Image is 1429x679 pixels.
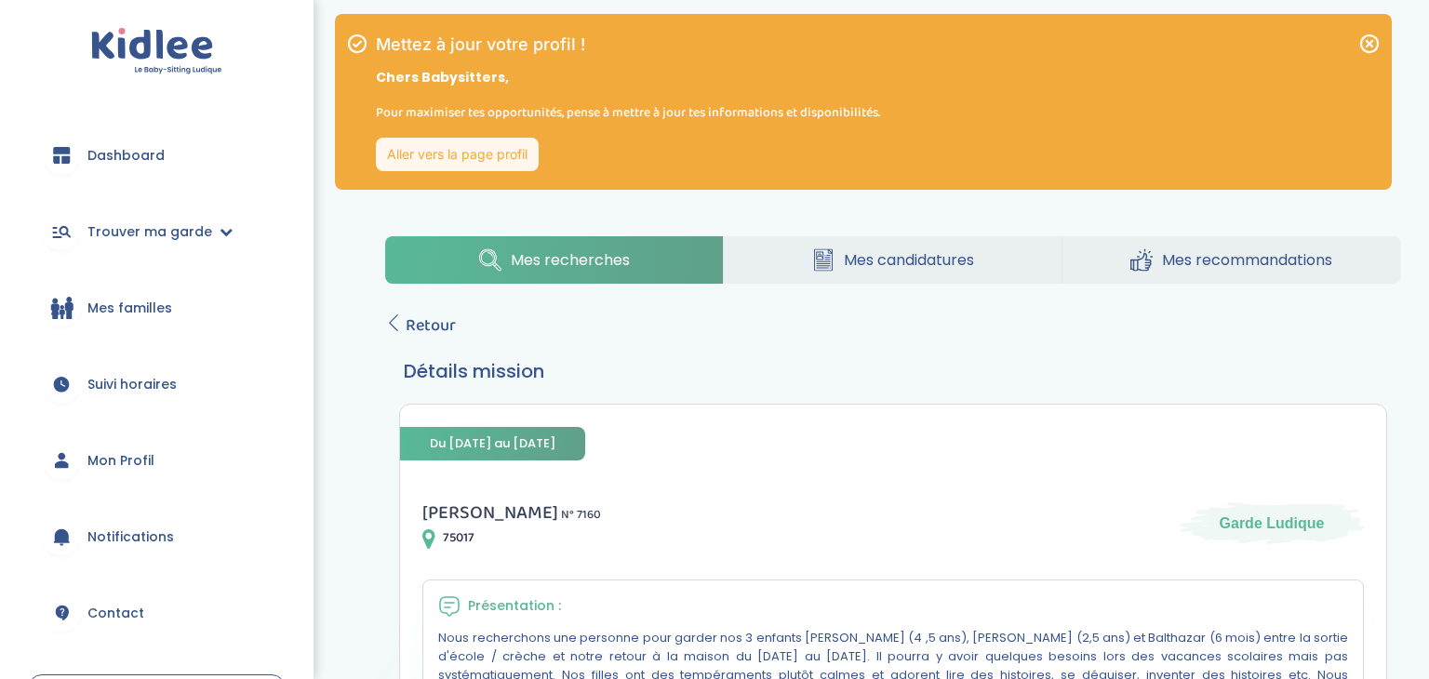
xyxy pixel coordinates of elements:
span: Mes familles [87,299,172,318]
span: Trouver ma garde [87,222,212,242]
span: Dashboard [87,146,165,166]
span: 75017 [443,528,474,548]
a: Retour [385,313,456,339]
span: Mon Profil [87,451,154,471]
span: Garde Ludique [1220,513,1325,533]
span: [PERSON_NAME] [422,498,558,527]
span: Mes candidatures [844,248,974,272]
span: Notifications [87,527,174,547]
a: Aller vers la page profil [376,138,539,171]
span: Mes recommandations [1162,248,1332,272]
span: Présentation : [468,596,561,616]
span: Contact [87,604,144,623]
a: Mes familles [28,274,286,341]
h1: Mettez à jour votre profil ! [376,36,880,53]
a: Suivi horaires [28,351,286,418]
a: Trouver ma garde [28,198,286,265]
a: Mes candidatures [724,236,1062,284]
span: Du [DATE] au [DATE] [400,427,585,459]
h3: Détails mission [404,357,1382,385]
a: Mon Profil [28,427,286,494]
a: Contact [28,579,286,646]
span: Mes recherches [511,248,630,272]
a: Mes recommandations [1062,236,1401,284]
img: logo.svg [91,28,222,75]
a: Notifications [28,503,286,570]
a: Dashboard [28,122,286,189]
span: N° 7160 [561,505,601,525]
span: Retour [406,313,456,339]
p: Pour maximiser tes opportunités, pense à mettre à jour tes informations et disponibilités. [376,102,880,123]
a: Mes recherches [385,236,723,284]
p: Chers Babysitters, [376,68,880,87]
span: Suivi horaires [87,375,177,394]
